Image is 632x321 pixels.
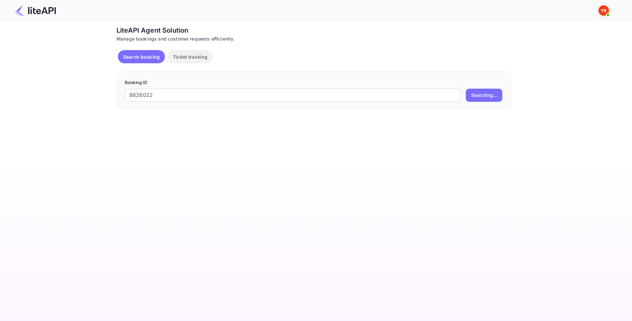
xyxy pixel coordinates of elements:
div: Manage bookings and customer requests efficiently. [117,35,512,42]
button: Searching... [466,89,502,102]
div: LiteAPI Agent Solution [117,25,512,35]
p: Booking ID [125,79,503,86]
p: Ticket tracking [173,53,207,60]
img: Yandex Support [598,5,609,16]
input: Enter Booking ID (e.g., 63782194) [125,89,461,102]
img: LiteAPI Logo [14,5,56,16]
p: Search booking [123,53,160,60]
